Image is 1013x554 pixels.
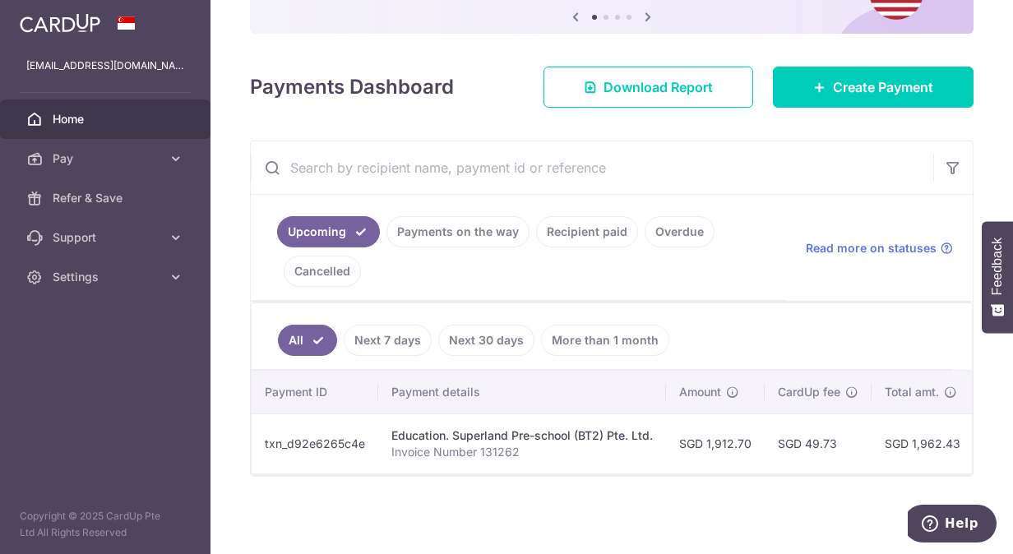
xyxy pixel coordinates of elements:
input: Search by recipient name, payment id or reference [251,141,933,194]
button: Feedback - Show survey [982,221,1013,333]
a: All [278,325,337,356]
a: More than 1 month [541,325,669,356]
span: Total amt. [885,384,939,400]
span: Read more on statuses [806,240,937,256]
a: Overdue [645,216,715,247]
span: Refer & Save [53,190,161,206]
span: Amount [679,384,721,400]
a: Payments on the way [386,216,530,247]
a: Download Report [544,67,753,108]
a: Read more on statuses [806,240,953,256]
span: Home [53,111,161,127]
td: SGD 1,962.43 [872,413,974,473]
a: Next 7 days [344,325,432,356]
p: [EMAIL_ADDRESS][DOMAIN_NAME] [26,58,184,74]
span: Create Payment [833,77,933,97]
a: Next 30 days [438,325,534,356]
span: Download Report [604,77,713,97]
span: CardUp fee [778,384,840,400]
a: Cancelled [284,256,361,287]
span: Support [53,229,161,246]
td: SGD 1,912.70 [666,413,765,473]
div: Education. Superland Pre-school (BT2) Pte. Ltd. [391,427,653,444]
span: Settings [53,269,161,285]
iframe: Opens a widget where you can find more information [908,505,997,546]
td: SGD 49.73 [765,413,872,473]
span: Feedback [990,238,1005,295]
span: Pay [53,150,161,167]
th: Payment ID [252,371,378,413]
td: txn_d92e6265c4e [252,413,378,473]
h4: Payments Dashboard [250,72,454,102]
p: Invoice Number 131262 [391,444,653,460]
img: CardUp [20,13,100,33]
a: Upcoming [277,216,380,247]
a: Create Payment [773,67,974,108]
th: Payment details [378,371,666,413]
a: Recipient paid [536,216,638,247]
